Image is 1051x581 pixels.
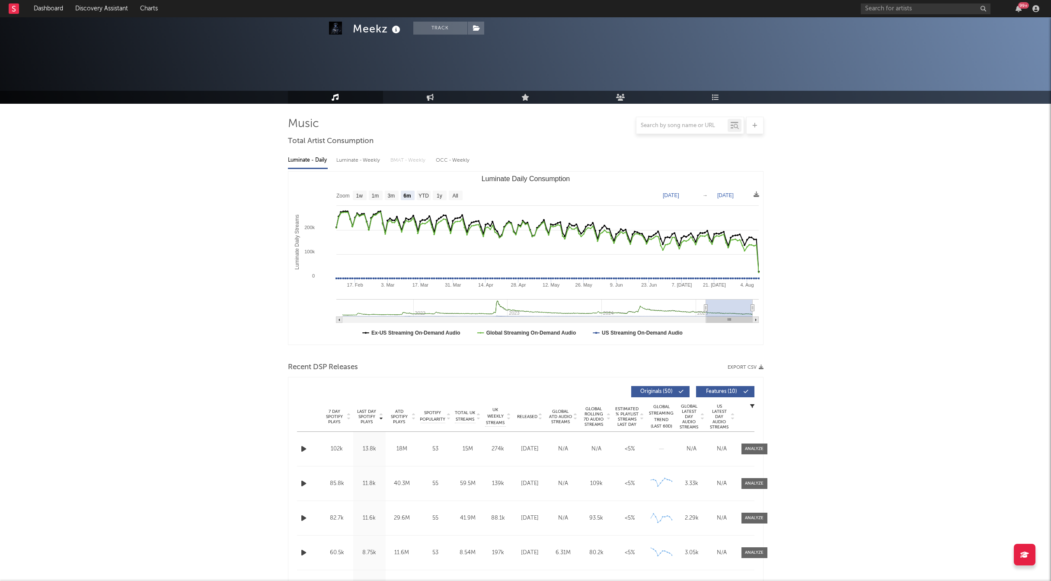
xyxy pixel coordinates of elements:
[709,549,735,557] div: N/A
[648,404,674,430] div: Global Streaming Trend (Last 60D)
[420,549,450,557] div: 53
[709,514,735,523] div: N/A
[420,445,450,453] div: 53
[679,514,705,523] div: 2.29k
[355,549,383,557] div: 8.75k
[549,549,578,557] div: 6.31M
[437,193,442,199] text: 1y
[304,225,315,230] text: 200k
[436,153,470,168] div: OCC - Weekly
[355,409,378,425] span: Last Day Spotify Plays
[631,386,690,397] button: Originals(50)
[418,193,428,199] text: YTD
[420,479,450,488] div: 55
[610,282,623,287] text: 9. Jun
[355,479,383,488] div: 11.8k
[602,330,683,336] text: US Streaming On-Demand Audio
[717,192,734,198] text: [DATE]
[388,514,416,523] div: 29.6M
[515,479,544,488] div: [DATE]
[575,282,592,287] text: 26. May
[388,445,416,453] div: 18M
[696,386,754,397] button: Features(10)
[387,193,395,199] text: 3m
[549,514,578,523] div: N/A
[582,406,606,427] span: Global Rolling 7D Audio Streams
[517,414,537,419] span: Released
[679,549,705,557] div: 3.05k
[728,365,763,370] button: Export CSV
[671,282,692,287] text: 7. [DATE]
[485,407,506,426] span: UK Weekly Streams
[636,122,728,129] input: Search by song name or URL
[355,514,383,523] div: 11.6k
[388,409,411,425] span: ATD Spotify Plays
[549,479,578,488] div: N/A
[288,172,763,345] svg: Luminate Daily Consumption
[663,192,679,198] text: [DATE]
[679,445,705,453] div: N/A
[485,514,511,523] div: 88.1k
[288,153,328,168] div: Luminate - Daily
[455,479,481,488] div: 59.5M
[549,409,572,425] span: Global ATD Audio Streams
[511,282,526,287] text: 28. Apr
[420,514,450,523] div: 55
[288,136,374,147] span: Total Artist Consumption
[347,282,363,287] text: 17. Feb
[412,282,428,287] text: 17. Mar
[1016,5,1022,12] button: 99+
[323,549,351,557] div: 60.5k
[615,445,644,453] div: <5%
[615,406,639,427] span: Estimated % Playlist Streams Last Day
[615,514,644,523] div: <5%
[582,549,611,557] div: 80.2k
[1018,2,1029,9] div: 99 +
[709,404,730,430] span: US Latest Day Audio Streams
[486,330,576,336] text: Global Streaming On-Demand Audio
[336,193,350,199] text: Zoom
[323,445,351,453] div: 102k
[740,282,754,287] text: 4. Aug
[485,445,511,453] div: 274k
[515,514,544,523] div: [DATE]
[703,192,708,198] text: →
[455,445,481,453] div: 15M
[515,445,544,453] div: [DATE]
[413,22,467,35] button: Track
[637,389,677,394] span: Originals ( 50 )
[420,410,445,423] span: Spotify Popularity
[455,410,476,423] span: Total UK Streams
[388,549,416,557] div: 11.6M
[515,549,544,557] div: [DATE]
[679,404,700,430] span: Global Latest Day Audio Streams
[353,22,403,36] div: Meekz
[702,389,741,394] span: Features ( 10 )
[543,282,560,287] text: 12. May
[381,282,395,287] text: 3. Mar
[582,445,611,453] div: N/A
[452,193,458,199] text: All
[709,445,735,453] div: N/A
[445,282,461,287] text: 31. Mar
[641,282,657,287] text: 23. Jun
[709,479,735,488] div: N/A
[388,479,416,488] div: 40.3M
[455,549,481,557] div: 8.54M
[323,479,351,488] div: 85.8k
[615,549,644,557] div: <5%
[703,282,725,287] text: 21. [DATE]
[485,549,511,557] div: 197k
[356,193,363,199] text: 1w
[355,445,383,453] div: 13.8k
[323,514,351,523] div: 82.7k
[679,479,705,488] div: 3.33k
[481,175,570,182] text: Luminate Daily Consumption
[582,514,611,523] div: 93.5k
[312,273,314,278] text: 0
[336,153,382,168] div: Luminate - Weekly
[861,3,990,14] input: Search for artists
[288,362,358,373] span: Recent DSP Releases
[371,193,379,199] text: 1m
[478,282,493,287] text: 14. Apr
